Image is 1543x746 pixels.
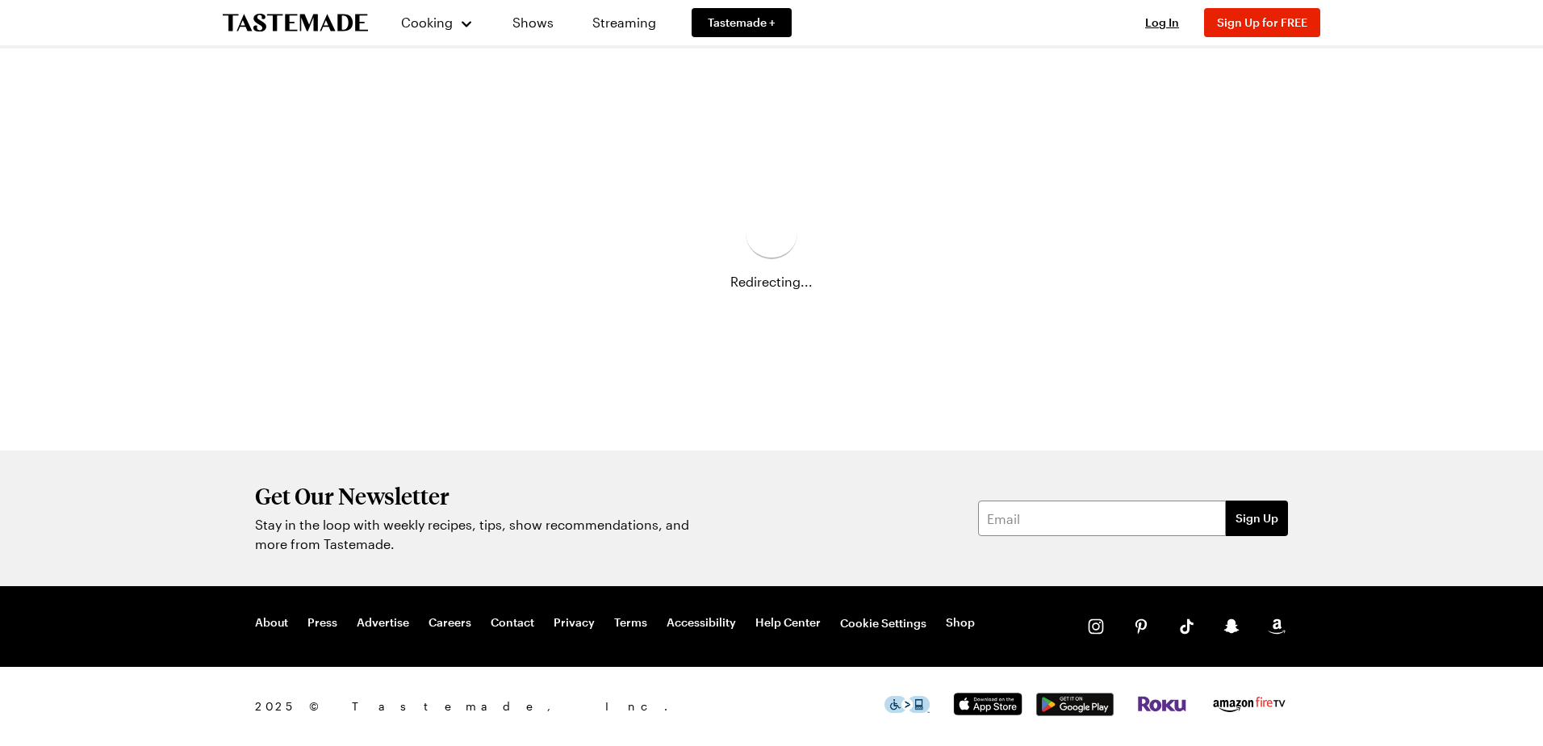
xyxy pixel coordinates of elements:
[429,615,471,631] a: Careers
[255,615,975,631] nav: Footer
[692,8,792,37] a: Tastemade +
[1211,694,1288,715] img: Amazon Fire TV
[840,615,926,631] button: Cookie Settings
[755,615,821,631] a: Help Center
[357,615,409,631] a: Advertise
[223,14,368,32] a: To Tastemade Home Page
[554,615,595,631] a: Privacy
[1236,510,1278,526] span: Sign Up
[401,15,453,30] span: Cooking
[884,700,930,715] a: This icon serves as a link to download the Level Access assistive technology app for individuals ...
[491,615,534,631] a: Contact
[1211,702,1288,718] a: Amazon Fire TV
[255,615,288,631] a: About
[946,615,975,631] a: Shop
[1130,15,1194,31] button: Log In
[667,615,736,631] a: Accessibility
[1204,8,1320,37] button: Sign Up for FREE
[1226,501,1288,536] button: Sign Up
[255,483,699,509] h2: Get Our Newsletter
[1136,699,1188,715] a: Roku
[1036,693,1114,716] img: Google Play
[949,693,1027,716] img: App Store
[1217,15,1307,29] span: Sign Up for FREE
[884,696,930,713] img: This icon serves as a link to download the Level Access assistive technology app for individuals ...
[708,15,776,31] span: Tastemade +
[1136,696,1188,712] img: Roku
[730,272,813,291] span: Redirecting...
[255,698,884,715] span: 2025 © Tastemade, Inc.
[307,615,337,631] a: Press
[1145,15,1179,29] span: Log In
[255,515,699,554] p: Stay in the loop with weekly recipes, tips, show recommendations, and more from Tastemade.
[400,3,474,42] button: Cooking
[1036,703,1114,719] a: Google Play
[949,702,1027,718] a: App Store
[614,615,647,631] a: Terms
[978,501,1226,536] input: Email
